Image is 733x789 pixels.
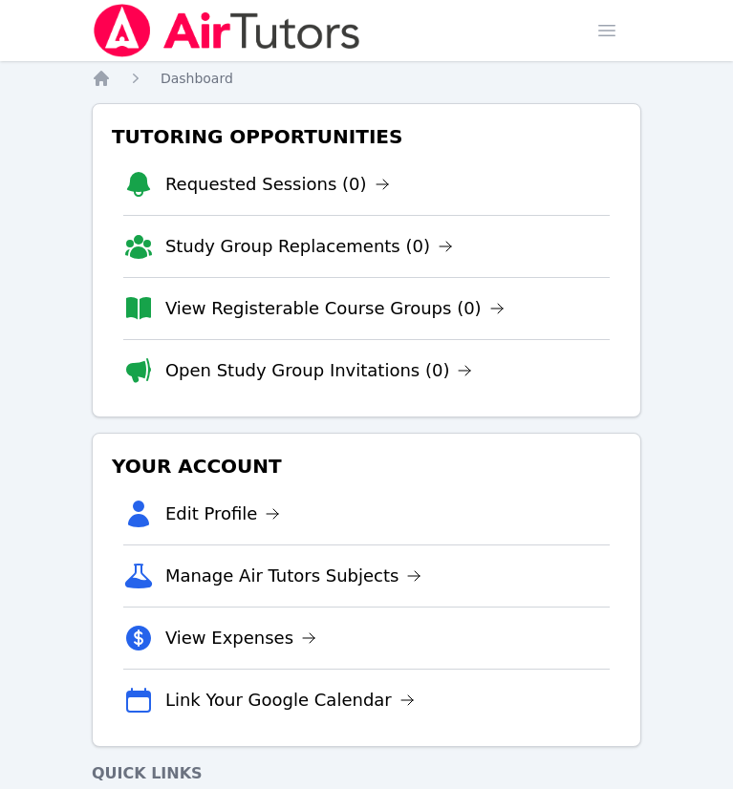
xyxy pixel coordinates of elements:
a: View Expenses [165,625,316,651]
a: Manage Air Tutors Subjects [165,563,422,589]
a: View Registerable Course Groups (0) [165,295,505,322]
a: Dashboard [161,69,233,88]
h3: Your Account [108,449,625,483]
a: Requested Sessions (0) [165,171,390,198]
a: Study Group Replacements (0) [165,233,453,260]
a: Open Study Group Invitations (0) [165,357,473,384]
img: Air Tutors [92,4,362,57]
nav: Breadcrumb [92,69,641,88]
a: Link Your Google Calendar [165,687,415,714]
span: Dashboard [161,71,233,86]
h4: Quick Links [92,762,641,785]
a: Edit Profile [165,501,281,527]
h3: Tutoring Opportunities [108,119,625,154]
